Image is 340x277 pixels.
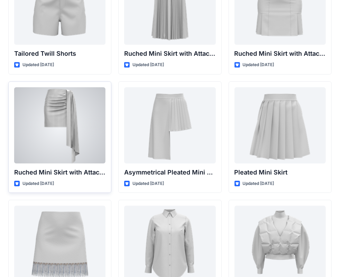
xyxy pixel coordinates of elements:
a: Pleated Mini Skirt [235,87,326,163]
p: Updated [DATE] [22,180,54,187]
p: Ruched Mini Skirt with Attached Draped Panel [235,49,326,59]
p: Ruched Mini Skirt with Attached Draped Panel [14,168,105,177]
a: Ruched Mini Skirt with Attached Draped Panel [14,87,105,163]
p: Updated [DATE] [22,61,54,69]
p: Tailored Twill Shorts [14,49,105,59]
p: Updated [DATE] [243,61,274,69]
p: Pleated Mini Skirt [235,168,326,177]
p: Updated [DATE] [243,180,274,187]
p: Ruched Mini Skirt with Attached Draped Panel [124,49,215,59]
p: Updated [DATE] [132,180,164,187]
a: Asymmetrical Pleated Mini Skirt with Drape [124,87,215,163]
p: Asymmetrical Pleated Mini Skirt with Drape [124,168,215,177]
p: Updated [DATE] [132,61,164,69]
